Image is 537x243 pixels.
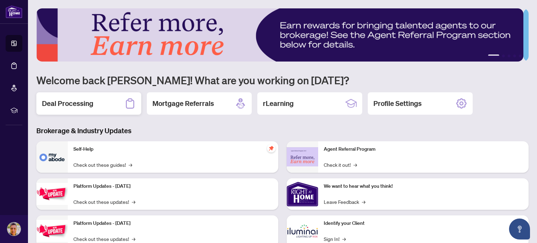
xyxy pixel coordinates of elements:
a: Check it out!→ [324,161,357,169]
span: → [342,235,346,243]
h2: Deal Processing [42,99,93,108]
span: → [362,198,365,206]
p: Identify your Client [324,220,523,227]
a: Check out these updates!→ [73,198,135,206]
span: → [353,161,357,169]
h3: Brokerage & Industry Updates [36,126,529,136]
img: Platform Updates - July 8, 2025 [36,220,68,242]
h2: Mortgage Referrals [152,99,214,108]
a: Check out these updates!→ [73,235,135,243]
span: → [129,161,132,169]
span: pushpin [267,144,275,152]
img: Platform Updates - July 21, 2025 [36,183,68,205]
img: We want to hear what you think! [287,178,318,210]
button: 3 [508,55,510,57]
h2: rLearning [263,99,294,108]
button: Open asap [509,219,530,240]
img: logo [6,5,22,18]
img: Slide 0 [36,8,523,62]
a: Leave Feedback→ [324,198,365,206]
p: Platform Updates - [DATE] [73,220,273,227]
button: 1 [488,55,499,57]
p: Platform Updates - [DATE] [73,183,273,190]
img: Profile Icon [7,222,21,236]
p: Self-Help [73,145,273,153]
p: Agent Referral Program [324,145,523,153]
a: Check out these guides!→ [73,161,132,169]
span: → [132,198,135,206]
button: 2 [502,55,505,57]
p: We want to hear what you think! [324,183,523,190]
img: Agent Referral Program [287,147,318,166]
button: 4 [513,55,516,57]
h1: Welcome back [PERSON_NAME]! What are you working on [DATE]? [36,73,529,87]
button: 5 [519,55,522,57]
h2: Profile Settings [373,99,422,108]
span: → [132,235,135,243]
a: Sign In!→ [324,235,346,243]
img: Self-Help [36,141,68,173]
